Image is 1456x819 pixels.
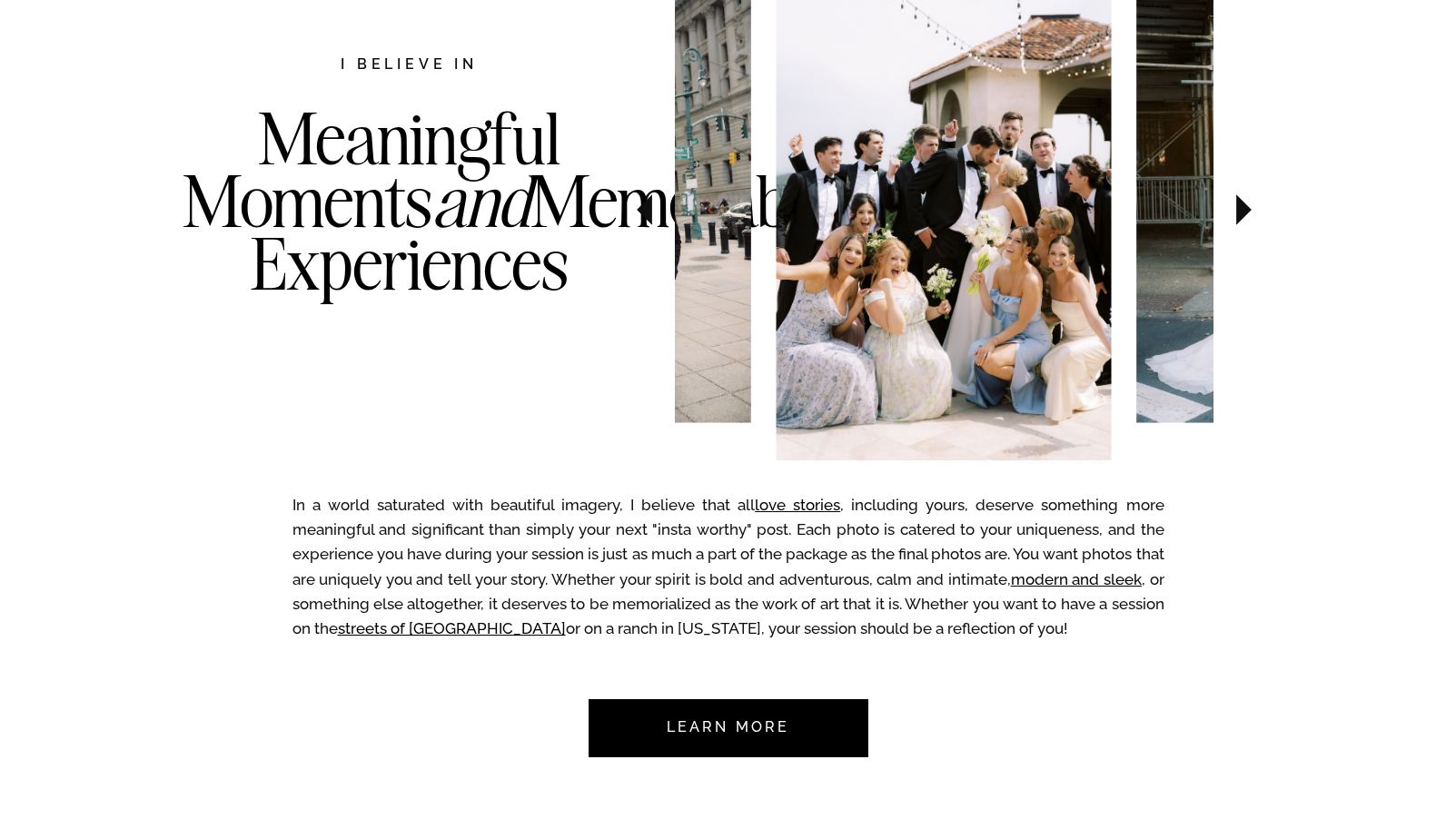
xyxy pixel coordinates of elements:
h2: I believe in [245,54,574,78]
h3: Meaningful Moments Memorable Experiences [183,107,637,369]
a: love stories [755,496,840,514]
a: modern and sleek [1011,570,1142,588]
i: and [432,156,530,245]
p: In a world saturated with beautiful imagery, I believe that all , including yours, deserve someth... [292,493,1164,650]
a: streets of [GEOGRAPHIC_DATA] [338,619,566,637]
a: Learn more [643,699,814,757]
